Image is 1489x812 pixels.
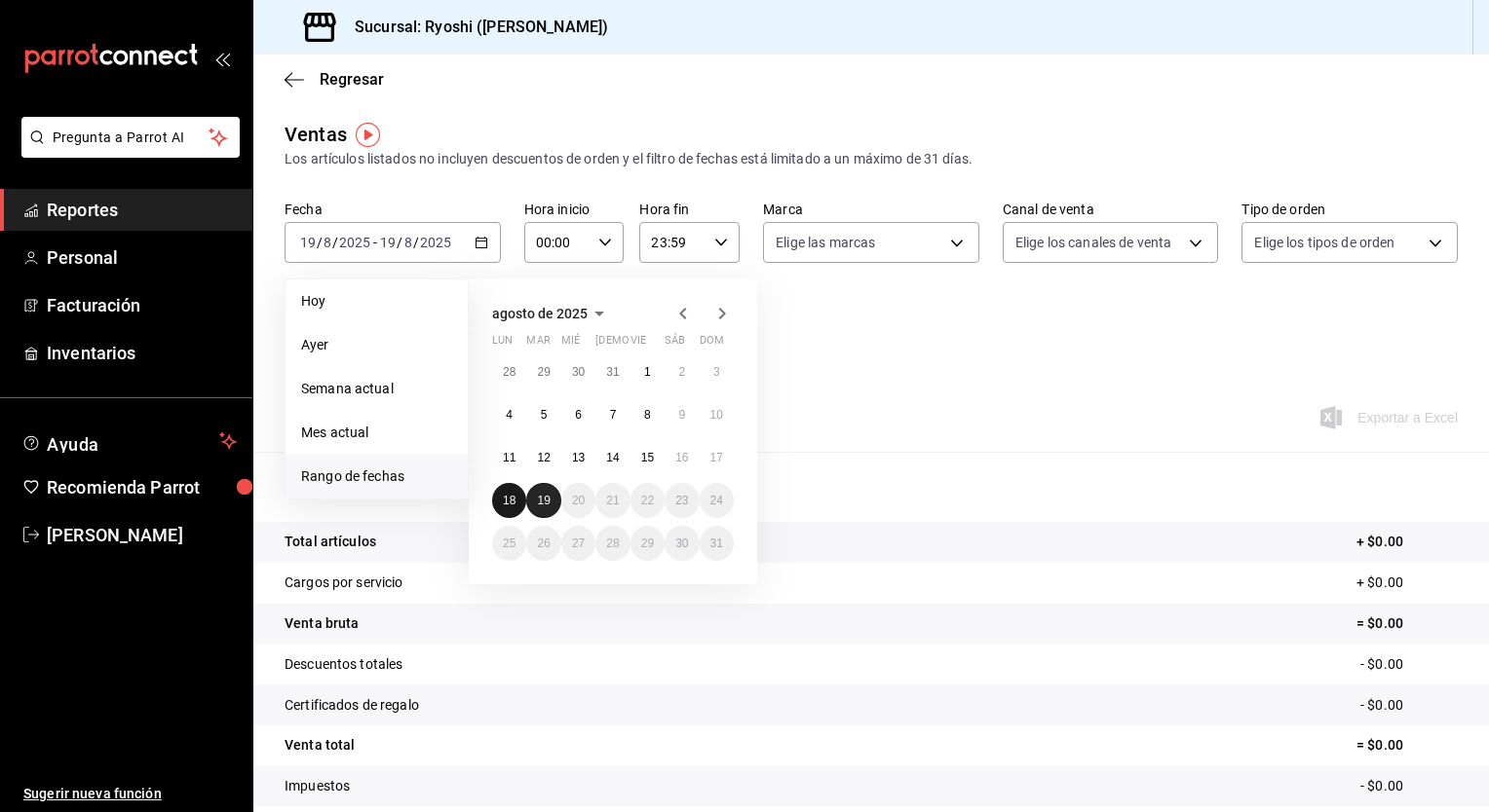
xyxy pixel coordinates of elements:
p: + $0.00 [1356,572,1458,593]
abbr: sábado [665,334,685,354]
abbr: 30 de julio de 2025 [572,365,585,379]
label: Fecha [285,203,501,216]
label: Hora inicio [524,203,625,216]
span: Sugerir nueva función [23,784,237,804]
span: Pregunta a Parrot AI [53,128,210,148]
input: ---- [338,235,371,250]
span: Mes actual [301,423,452,443]
abbr: 24 de agosto de 2025 [710,494,723,507]
abbr: 15 de agosto de 2025 [641,451,654,464]
input: -- [323,235,332,250]
abbr: 28 de agosto de 2025 [606,536,619,550]
div: Ventas [285,120,347,149]
button: 4 de agosto de 2025 [492,397,526,432]
button: 21 de agosto de 2025 [595,483,630,518]
abbr: 21 de agosto de 2025 [606,494,619,507]
abbr: 3 de agosto de 2025 [713,365,720,379]
abbr: 13 de agosto de 2025 [572,451,585,464]
button: 16 de agosto de 2025 [665,440,699,475]
span: Inventarios [47,340,237,366]
abbr: 2 de agosto de 2025 [678,365,685,379]
abbr: 8 de agosto de 2025 [644,408,651,422]
button: 30 de julio de 2025 [561,354,595,389]
h3: Sucursal: Ryoshi ([PERSON_NAME]) [339,16,608,39]
p: Venta bruta [285,613,359,634]
p: Impuestos [285,776,350,796]
abbr: martes [526,334,550,354]
p: Venta total [285,735,355,756]
abbr: 29 de agosto de 2025 [641,536,654,550]
button: 29 de julio de 2025 [526,354,560,389]
span: [PERSON_NAME] [47,522,237,548]
abbr: 22 de agosto de 2025 [641,494,654,507]
abbr: lunes [492,334,513,354]
p: + $0.00 [1356,532,1458,552]
span: Reportes [47,197,237,223]
p: = $0.00 [1356,613,1458,634]
p: Certificados de regalo [285,695,419,716]
abbr: domingo [700,334,724,354]
input: -- [299,235,317,250]
button: 12 de agosto de 2025 [526,440,560,475]
abbr: 11 de agosto de 2025 [503,451,515,464]
abbr: 14 de agosto de 2025 [606,451,619,464]
span: Ayuda [47,429,211,453]
abbr: 1 de agosto de 2025 [644,365,651,379]
abbr: 12 de agosto de 2025 [537,451,550,464]
button: 1 de agosto de 2025 [630,354,665,389]
img: Tooltip marker [356,123,380,147]
abbr: 23 de agosto de 2025 [675,494,688,507]
span: / [397,235,402,250]
span: agosto de 2025 [492,306,588,321]
input: -- [379,235,397,250]
label: Hora fin [639,203,740,216]
button: 24 de agosto de 2025 [700,483,734,518]
abbr: miércoles [561,334,580,354]
span: Facturación [47,292,237,318]
button: 28 de julio de 2025 [492,354,526,389]
a: Pregunta a Parrot AI [14,141,240,162]
button: open_drawer_menu [214,51,230,66]
input: ---- [419,235,452,250]
span: Elige las marcas [776,233,875,252]
abbr: jueves [595,334,710,354]
span: Regresar [320,70,384,89]
button: 29 de agosto de 2025 [630,526,665,561]
button: 26 de agosto de 2025 [526,526,560,561]
button: 20 de agosto de 2025 [561,483,595,518]
button: 22 de agosto de 2025 [630,483,665,518]
abbr: 26 de agosto de 2025 [537,536,550,550]
button: 14 de agosto de 2025 [595,440,630,475]
button: 8 de agosto de 2025 [630,397,665,432]
label: Marca [763,203,979,216]
button: 6 de agosto de 2025 [561,397,595,432]
button: Regresar [285,70,384,89]
abbr: 31 de agosto de 2025 [710,536,723,550]
abbr: 6 de agosto de 2025 [575,408,582,422]
abbr: 27 de agosto de 2025 [572,536,585,550]
button: 30 de agosto de 2025 [665,526,699,561]
p: Descuentos totales [285,654,402,675]
span: / [317,235,323,250]
input: -- [403,235,413,250]
abbr: 25 de agosto de 2025 [503,536,515,550]
span: Recomienda Parrot [47,474,237,500]
button: 23 de agosto de 2025 [665,483,699,518]
span: / [332,235,338,250]
button: 31 de agosto de 2025 [700,526,734,561]
p: Resumen [285,475,1458,498]
button: agosto de 2025 [492,302,611,325]
abbr: 30 de agosto de 2025 [675,536,688,550]
label: Canal de venta [1003,203,1219,216]
button: 25 de agosto de 2025 [492,526,526,561]
abbr: 20 de agosto de 2025 [572,494,585,507]
p: - $0.00 [1360,695,1458,716]
span: Rango de fechas [301,466,452,487]
button: 2 de agosto de 2025 [665,354,699,389]
button: 3 de agosto de 2025 [700,354,734,389]
button: 11 de agosto de 2025 [492,440,526,475]
abbr: 31 de julio de 2025 [606,365,619,379]
abbr: 5 de agosto de 2025 [541,408,548,422]
button: 10 de agosto de 2025 [700,397,734,432]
